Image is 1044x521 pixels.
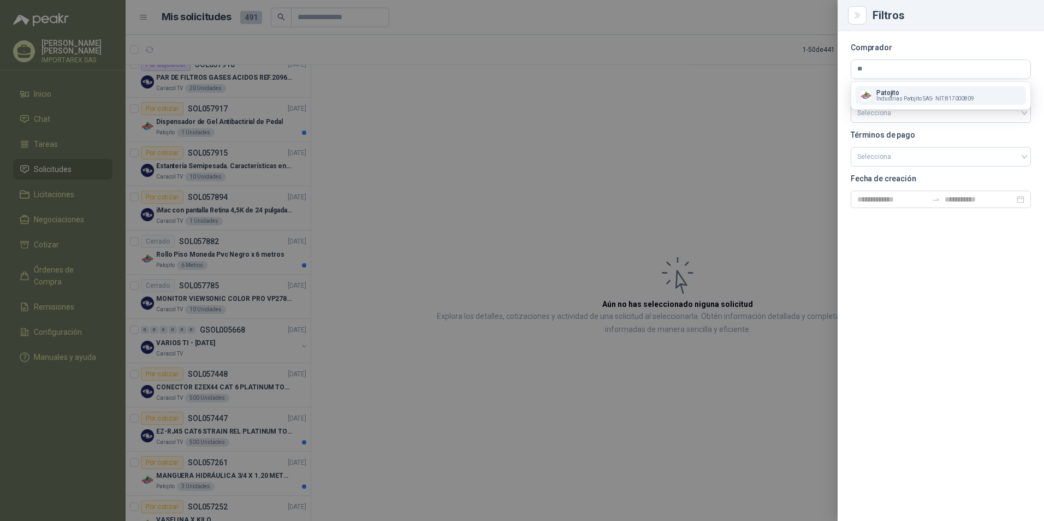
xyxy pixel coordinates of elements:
span: Industrias Patojito SAS - [876,96,933,102]
img: Company Logo [860,90,872,102]
p: Fecha de creación [851,175,1031,182]
p: Patojito [876,90,974,96]
span: NIT : 817000809 [935,96,974,102]
p: Términos de pago [851,132,1031,138]
button: Close [851,9,864,22]
button: Company LogoPatojitoIndustrias Patojito SAS-NIT:817000809 [856,86,1026,105]
span: to [932,195,940,204]
div: Filtros [873,10,1031,21]
span: swap-right [932,195,940,204]
p: Comprador [851,44,1031,51]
